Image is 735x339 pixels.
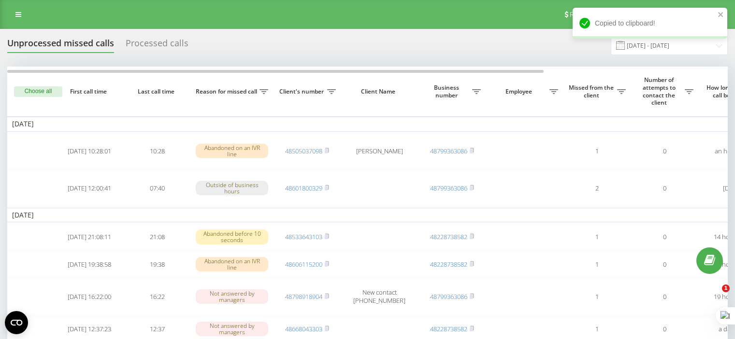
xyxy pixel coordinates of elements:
[123,171,191,206] td: 07:40
[563,279,631,314] td: 1
[341,279,418,314] td: New contact [PHONE_NUMBER]
[196,88,259,95] span: Reason for missed call
[563,134,631,169] td: 1
[423,84,472,99] span: Business number
[285,232,322,241] a: 48533643103
[631,224,698,250] td: 0
[56,252,123,277] td: [DATE] 19:38:58
[7,38,114,53] div: Unprocessed missed calls
[56,171,123,206] td: [DATE] 12:00:41
[285,260,322,269] a: 48606115200
[349,88,410,95] span: Client Name
[573,8,727,39] div: Copied to clipboard!
[56,224,123,250] td: [DATE] 21:08:11
[285,147,322,155] a: 48505037098
[568,84,617,99] span: Missed from the client
[126,38,188,53] div: Processed calls
[722,285,730,292] span: 1
[196,144,268,158] div: Abandoned on an IVR line
[631,171,698,206] td: 0
[430,147,467,155] a: 48799363086
[123,252,191,277] td: 19:38
[56,279,123,314] td: [DATE] 16:22:00
[123,134,191,169] td: 10:28
[631,252,698,277] td: 0
[196,257,268,271] div: Abandoned on an IVR line
[430,260,467,269] a: 48228738582
[56,134,123,169] td: [DATE] 10:28:01
[570,11,621,18] span: Referral program
[430,184,467,192] a: 48799363086
[563,252,631,277] td: 1
[123,279,191,314] td: 16:22
[14,86,62,97] button: Choose all
[278,88,327,95] span: Client's number
[563,171,631,206] td: 2
[285,325,322,333] a: 48668043303
[196,181,268,195] div: Outside of business hours
[196,230,268,244] div: Abandoned before 10 seconds
[123,224,191,250] td: 21:08
[718,11,724,20] button: close
[635,76,685,106] span: Number of attempts to contact the client
[430,325,467,333] a: 48228738582
[341,134,418,169] td: [PERSON_NAME]
[131,88,183,95] span: Last call time
[5,311,28,334] button: Open CMP widget
[196,289,268,304] div: Not answered by managers
[430,232,467,241] a: 48228738582
[702,285,725,308] iframe: Intercom live chat
[285,184,322,192] a: 48601800329
[631,134,698,169] td: 0
[631,279,698,314] td: 0
[490,88,549,95] span: Employee
[196,322,268,336] div: Not answered by managers
[63,88,115,95] span: First call time
[430,292,467,301] a: 48799363086
[563,224,631,250] td: 1
[285,292,322,301] a: 48798918904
